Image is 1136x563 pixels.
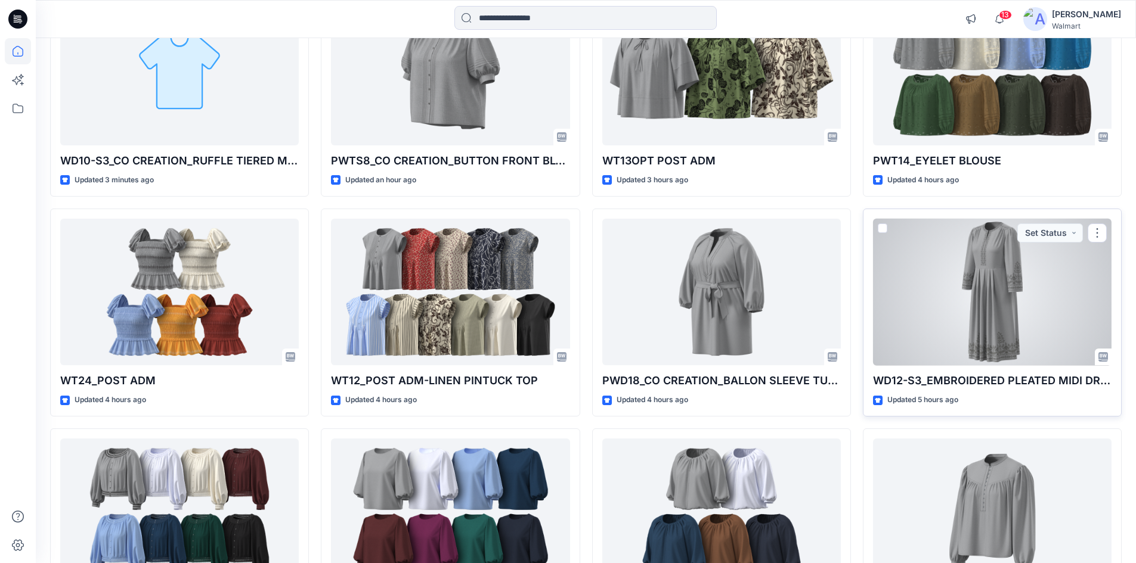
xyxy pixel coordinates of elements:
p: Updated 4 hours ago [345,394,417,406]
div: Walmart [1052,21,1121,30]
p: PWTS8_CO CREATION_BUTTON FRONT BLOUSE [331,153,569,169]
a: WT12_POST ADM-LINEN PINTUCK TOP [331,219,569,366]
p: Updated 3 minutes ago [75,174,154,186]
a: WT24_POST ADM [60,219,299,366]
a: WD12-S3_EMBROIDERED PLEATED MIDI DRESS [873,219,1112,366]
p: WT13OPT POST ADM [602,153,841,169]
span: 13 [999,10,1012,20]
img: avatar [1023,7,1047,31]
p: Updated an hour ago [345,174,416,186]
p: Updated 3 hours ago [617,174,688,186]
p: PWT14_EYELET BLOUSE [873,153,1112,169]
p: Updated 4 hours ago [75,394,146,406]
p: PWD18_CO CREATION_BALLON SLEEVE TUNIC DRESS [602,372,841,389]
div: [PERSON_NAME] [1052,7,1121,21]
p: Updated 4 hours ago [887,174,959,186]
a: PWD18_CO CREATION_BALLON SLEEVE TUNIC DRESS [602,219,841,366]
p: WD10-S3_CO CREATION_RUFFLE TIERED MIDI DRESS( [DATE]) [60,153,299,169]
p: WT24_POST ADM [60,372,299,389]
p: WT12_POST ADM-LINEN PINTUCK TOP [331,372,569,389]
p: Updated 4 hours ago [617,394,688,406]
p: Updated 5 hours ago [887,394,958,406]
p: WD12-S3_EMBROIDERED PLEATED MIDI DRESS [873,372,1112,389]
